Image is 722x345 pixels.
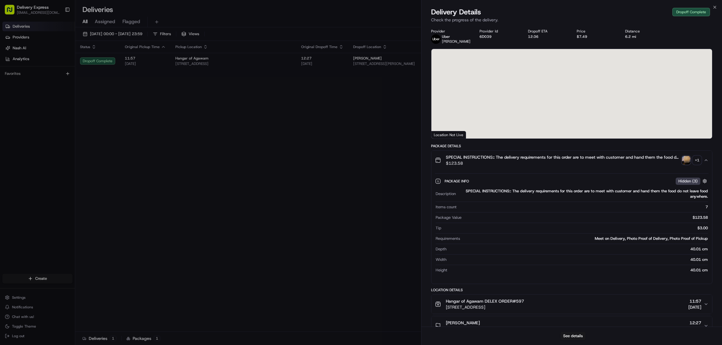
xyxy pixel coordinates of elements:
div: 7 [459,204,708,210]
button: photo_proof_of_pickup image+1 [682,156,701,164]
button: Hangar of Agawam DELEX ORDER#597[STREET_ADDRESS]11:57[DATE] [431,295,712,314]
span: [STREET_ADDRESS] [446,304,524,310]
img: uber-new-logo.jpeg [431,34,441,44]
div: Location Not Live [431,131,466,139]
p: Check the progress of the delivery. [431,17,712,23]
div: 6.2 mi [625,34,664,39]
span: [STREET_ADDRESS][PERSON_NAME] [446,326,519,332]
div: $123.58 [464,215,708,220]
div: Package Details [431,144,712,148]
span: Uber [442,34,450,39]
div: 40.01 cm [449,257,708,262]
span: Hidden ( 3 ) [678,179,698,184]
span: SPECIAL INSTRUCTIONS:: The delivery requirements for this order are to meet with customer and han... [446,154,680,160]
span: Requirements [436,236,460,241]
span: Items count [436,204,457,210]
span: Width [436,257,446,262]
div: Price [577,29,616,34]
div: Provider [431,29,470,34]
div: Dropoff ETA [528,29,567,34]
div: 40.01 cm [450,267,708,273]
div: Provider Id [480,29,518,34]
button: 6D039 [480,34,492,39]
button: Hidden (3) [676,177,708,185]
span: Hangar of Agawam DELEX ORDER#597 [446,298,524,304]
span: Package Info [445,179,470,184]
button: SPECIAL INSTRUCTIONS:: The delivery requirements for this order are to meet with customer and han... [431,151,712,170]
div: Meet on Delivery, Photo Proof of Delivery, Photo Proof of Pickup [462,236,708,241]
span: $123.58 [446,160,680,166]
span: 11:57 [688,298,701,304]
span: [PERSON_NAME] [442,39,471,44]
div: SPECIAL INSTRUCTIONS:: The delivery requirements for this order are to meet with customer and han... [458,188,708,199]
div: $3.00 [444,225,708,231]
div: + 1 [693,156,701,164]
span: [DATE] [688,326,701,332]
span: Height [436,267,447,273]
div: 40.01 cm [449,246,708,252]
span: Package Value [436,215,461,220]
button: [PERSON_NAME][STREET_ADDRESS][PERSON_NAME]12:27[DATE] [431,316,712,335]
img: photo_proof_of_pickup image [682,156,690,164]
div: 12:36 [528,34,567,39]
span: Tip [436,225,441,231]
div: Location Details [431,288,712,292]
span: [DATE] [688,304,701,310]
div: Distance [625,29,664,34]
span: 12:27 [688,320,701,326]
span: Description [436,191,456,197]
span: [PERSON_NAME] [446,320,480,326]
div: $7.49 [577,34,616,39]
div: SPECIAL INSTRUCTIONS:: The delivery requirements for this order are to meet with customer and han... [431,170,712,284]
span: Delivery Details [431,7,481,17]
span: Depth [436,246,446,252]
button: See details [560,332,585,340]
